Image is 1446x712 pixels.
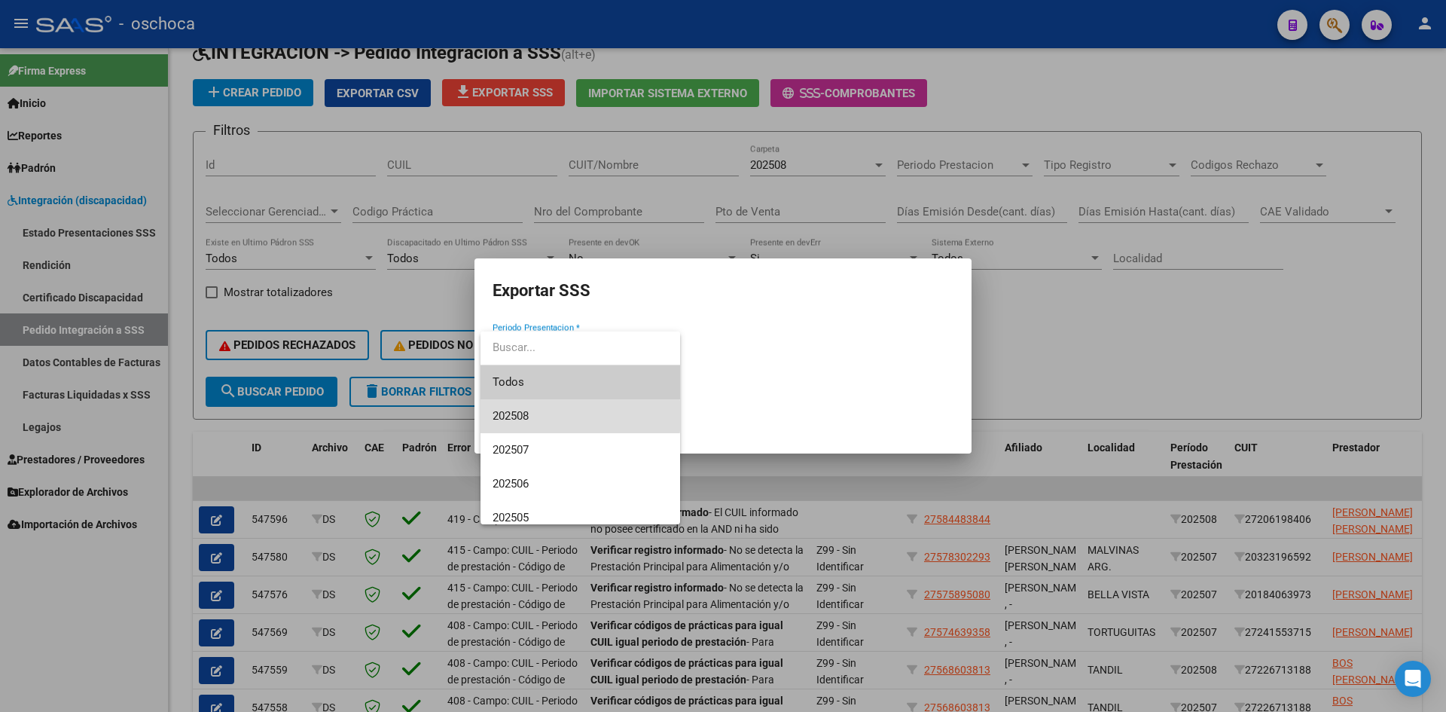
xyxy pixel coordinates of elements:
span: 202508 [493,409,529,423]
span: 202506 [493,477,529,490]
input: dropdown search [480,331,680,365]
div: Open Intercom Messenger [1395,661,1431,697]
span: Todos [493,365,668,399]
span: 202507 [493,443,529,457]
span: 202505 [493,511,529,524]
